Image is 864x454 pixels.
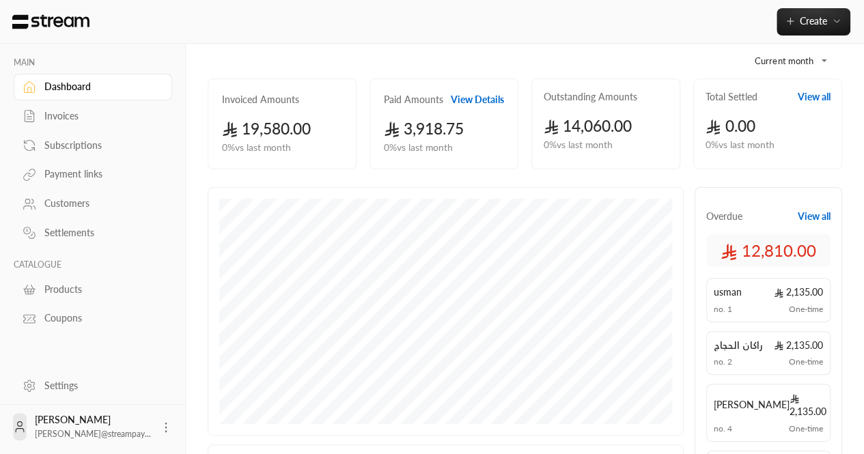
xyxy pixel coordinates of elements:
div: Settings [44,379,155,393]
span: 2,135.00 [774,285,823,299]
span: One-time [789,356,823,367]
span: 12,810.00 [721,240,816,261]
h2: Outstanding Amounts [544,90,637,104]
button: View Details [451,93,504,107]
div: Coupons [44,311,155,325]
h2: Invoiced Amounts [222,93,299,107]
span: 2,135.00 [790,391,826,418]
a: Dashboard [14,74,172,100]
span: 0 % vs last month [384,141,453,155]
button: View all [798,90,831,104]
span: no. 4 [714,423,732,434]
a: Customers [14,190,172,217]
span: usman [714,285,742,299]
img: Logo [11,14,91,29]
a: Coupons [14,305,172,332]
div: Products [44,283,155,296]
div: Payment links [44,167,155,181]
button: View all [798,210,831,223]
div: Settlements [44,226,155,240]
a: Settlements [14,220,172,246]
a: Settings [14,372,172,399]
span: One-time [789,423,823,434]
span: no. 1 [714,304,732,315]
span: [PERSON_NAME] [714,398,790,412]
h2: Paid Amounts [384,93,443,107]
a: Payment links [14,161,172,188]
div: Dashboard [44,80,155,94]
span: راكان الحجاج [714,339,763,352]
div: Subscriptions [44,139,155,152]
span: 0 % vs last month [222,141,291,155]
span: 0.00 [706,117,755,135]
button: Create [777,8,850,36]
p: MAIN [14,57,172,68]
span: 2,135.00 [774,339,823,352]
span: 0 % vs last month [706,138,775,152]
span: Overdue [706,210,742,223]
span: 19,580.00 [222,119,311,138]
span: 14,060.00 [544,117,632,135]
a: Subscriptions [14,132,172,158]
span: 3,918.75 [384,119,464,138]
span: no. 2 [714,356,732,367]
span: One-time [789,304,823,315]
span: [PERSON_NAME]@streampay... [35,429,151,439]
div: Current month [733,43,835,79]
a: Products [14,276,172,302]
p: CATALOGUE [14,259,172,270]
div: [PERSON_NAME] [35,413,151,440]
a: Invoices [14,103,172,130]
div: Invoices [44,109,155,123]
h2: Total Settled [706,90,757,104]
span: 0 % vs last month [544,138,613,152]
span: Create [800,15,827,27]
div: Customers [44,197,155,210]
